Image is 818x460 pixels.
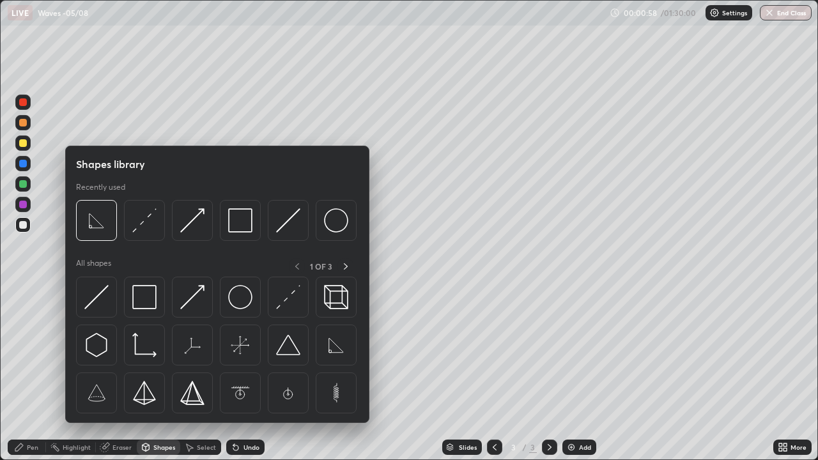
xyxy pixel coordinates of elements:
[760,5,812,20] button: End Class
[791,444,806,450] div: More
[180,381,204,405] img: svg+xml;charset=utf-8,%3Csvg%20xmlns%3D%22http%3A%2F%2Fwww.w3.org%2F2000%2Fsvg%22%20width%3D%2234...
[529,441,537,453] div: 3
[76,258,111,274] p: All shapes
[228,381,252,405] img: svg+xml;charset=utf-8,%3Csvg%20xmlns%3D%22http%3A%2F%2Fwww.w3.org%2F2000%2Fsvg%22%20width%3D%2265...
[180,208,204,233] img: svg+xml;charset=utf-8,%3Csvg%20xmlns%3D%22http%3A%2F%2Fwww.w3.org%2F2000%2Fsvg%22%20width%3D%2230...
[180,285,204,309] img: svg+xml;charset=utf-8,%3Csvg%20xmlns%3D%22http%3A%2F%2Fwww.w3.org%2F2000%2Fsvg%22%20width%3D%2230...
[12,8,29,18] p: LIVE
[76,182,125,192] p: Recently used
[228,285,252,309] img: svg+xml;charset=utf-8,%3Csvg%20xmlns%3D%22http%3A%2F%2Fwww.w3.org%2F2000%2Fsvg%22%20width%3D%2236...
[523,443,527,451] div: /
[324,333,348,357] img: svg+xml;charset=utf-8,%3Csvg%20xmlns%3D%22http%3A%2F%2Fwww.w3.org%2F2000%2Fsvg%22%20width%3D%2265...
[764,8,775,18] img: end-class-cross
[276,208,300,233] img: svg+xml;charset=utf-8,%3Csvg%20xmlns%3D%22http%3A%2F%2Fwww.w3.org%2F2000%2Fsvg%22%20width%3D%2230...
[507,443,520,451] div: 3
[132,285,157,309] img: svg+xml;charset=utf-8,%3Csvg%20xmlns%3D%22http%3A%2F%2Fwww.w3.org%2F2000%2Fsvg%22%20width%3D%2234...
[324,285,348,309] img: svg+xml;charset=utf-8,%3Csvg%20xmlns%3D%22http%3A%2F%2Fwww.w3.org%2F2000%2Fsvg%22%20width%3D%2235...
[84,208,109,233] img: svg+xml;charset=utf-8,%3Csvg%20xmlns%3D%22http%3A%2F%2Fwww.w3.org%2F2000%2Fsvg%22%20width%3D%2265...
[27,444,38,450] div: Pen
[197,444,216,450] div: Select
[153,444,175,450] div: Shapes
[112,444,132,450] div: Eraser
[276,333,300,357] img: svg+xml;charset=utf-8,%3Csvg%20xmlns%3D%22http%3A%2F%2Fwww.w3.org%2F2000%2Fsvg%22%20width%3D%2238...
[722,10,747,16] p: Settings
[276,285,300,309] img: svg+xml;charset=utf-8,%3Csvg%20xmlns%3D%22http%3A%2F%2Fwww.w3.org%2F2000%2Fsvg%22%20width%3D%2230...
[276,381,300,405] img: svg+xml;charset=utf-8,%3Csvg%20xmlns%3D%22http%3A%2F%2Fwww.w3.org%2F2000%2Fsvg%22%20width%3D%2265...
[228,208,252,233] img: svg+xml;charset=utf-8,%3Csvg%20xmlns%3D%22http%3A%2F%2Fwww.w3.org%2F2000%2Fsvg%22%20width%3D%2234...
[132,381,157,405] img: svg+xml;charset=utf-8,%3Csvg%20xmlns%3D%22http%3A%2F%2Fwww.w3.org%2F2000%2Fsvg%22%20width%3D%2234...
[84,333,109,357] img: svg+xml;charset=utf-8,%3Csvg%20xmlns%3D%22http%3A%2F%2Fwww.w3.org%2F2000%2Fsvg%22%20width%3D%2230...
[76,157,145,172] h5: Shapes library
[132,208,157,233] img: svg+xml;charset=utf-8,%3Csvg%20xmlns%3D%22http%3A%2F%2Fwww.w3.org%2F2000%2Fsvg%22%20width%3D%2230...
[310,261,332,272] p: 1 OF 3
[243,444,259,450] div: Undo
[132,333,157,357] img: svg+xml;charset=utf-8,%3Csvg%20xmlns%3D%22http%3A%2F%2Fwww.w3.org%2F2000%2Fsvg%22%20width%3D%2233...
[324,381,348,405] img: svg+xml;charset=utf-8,%3Csvg%20xmlns%3D%22http%3A%2F%2Fwww.w3.org%2F2000%2Fsvg%22%20width%3D%2265...
[579,444,591,450] div: Add
[324,208,348,233] img: svg+xml;charset=utf-8,%3Csvg%20xmlns%3D%22http%3A%2F%2Fwww.w3.org%2F2000%2Fsvg%22%20width%3D%2236...
[228,333,252,357] img: svg+xml;charset=utf-8,%3Csvg%20xmlns%3D%22http%3A%2F%2Fwww.w3.org%2F2000%2Fsvg%22%20width%3D%2265...
[566,442,576,452] img: add-slide-button
[84,381,109,405] img: svg+xml;charset=utf-8,%3Csvg%20xmlns%3D%22http%3A%2F%2Fwww.w3.org%2F2000%2Fsvg%22%20width%3D%2265...
[459,444,477,450] div: Slides
[709,8,720,18] img: class-settings-icons
[180,333,204,357] img: svg+xml;charset=utf-8,%3Csvg%20xmlns%3D%22http%3A%2F%2Fwww.w3.org%2F2000%2Fsvg%22%20width%3D%2265...
[63,444,91,450] div: Highlight
[38,8,88,18] p: Waves -05/08
[84,285,109,309] img: svg+xml;charset=utf-8,%3Csvg%20xmlns%3D%22http%3A%2F%2Fwww.w3.org%2F2000%2Fsvg%22%20width%3D%2230...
